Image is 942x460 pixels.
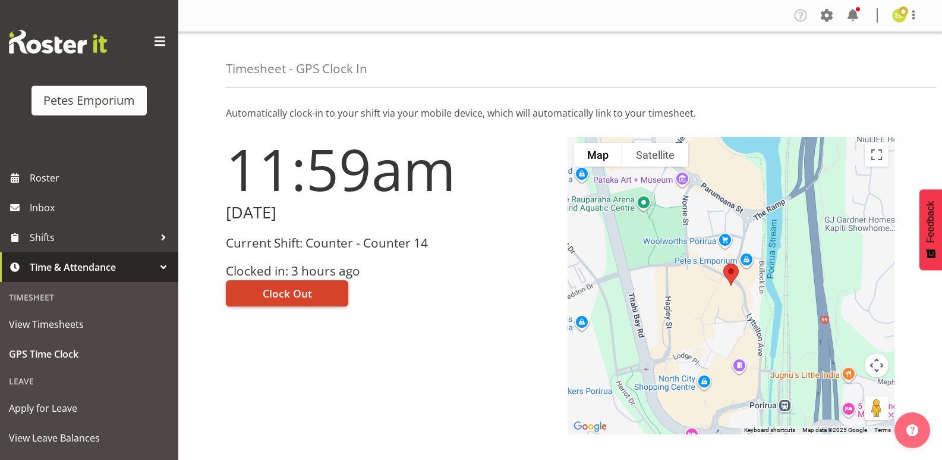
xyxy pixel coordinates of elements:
[226,236,553,250] h3: Current Shift: Counter - Counter 14
[865,353,889,377] button: Map camera controls
[571,419,610,434] img: Google
[906,424,918,436] img: help-xxl-2.png
[226,106,894,120] p: Automatically clock-in to your shift via your mobile device, which will automatically link to you...
[226,264,553,278] h3: Clocked in: 3 hours ago
[571,419,610,434] a: Open this area in Google Maps (opens a new window)
[3,393,175,423] a: Apply for Leave
[892,8,906,23] img: emma-croft7499.jpg
[3,339,175,369] a: GPS Time Clock
[919,189,942,270] button: Feedback - Show survey
[802,427,867,433] span: Map data ©2025 Google
[622,143,688,167] button: Show satellite imagery
[574,143,622,167] button: Show street map
[865,143,889,167] button: Toggle fullscreen view
[3,369,175,393] div: Leave
[9,429,169,447] span: View Leave Balances
[9,399,169,417] span: Apply for Leave
[30,169,172,187] span: Roster
[3,423,175,453] a: View Leave Balances
[30,199,172,217] span: Inbox
[874,427,891,433] a: Terms (opens in new tab)
[3,309,175,339] a: View Timesheets
[226,280,348,306] button: Clock Out
[43,92,135,109] div: Petes Emporium
[226,62,367,76] h4: Timesheet - GPS Clock In
[30,258,155,276] span: Time & Attendance
[9,30,107,54] img: Rosterit website logo
[226,204,553,222] h2: [DATE]
[744,426,795,434] button: Keyboard shortcuts
[9,345,169,363] span: GPS Time Clock
[925,201,936,243] span: Feedback
[865,396,889,420] button: Drag Pegman onto the map to open Street View
[30,229,155,246] span: Shifts
[9,315,169,333] span: View Timesheets
[3,285,175,309] div: Timesheet
[226,137,553,201] h1: 11:59am
[263,286,312,301] span: Clock Out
